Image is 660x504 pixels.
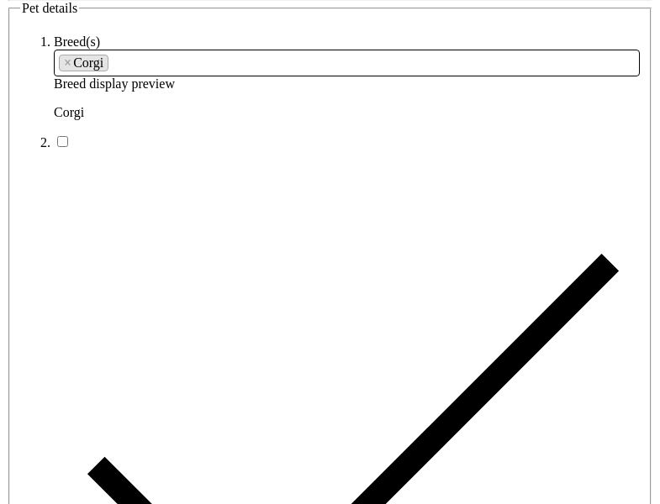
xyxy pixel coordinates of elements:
[54,34,640,120] li: Breed display preview
[54,34,100,49] label: Breed(s)
[22,1,77,15] span: Pet details
[59,55,108,71] li: Corgi
[64,55,71,71] span: ×
[54,105,640,120] p: Corgi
